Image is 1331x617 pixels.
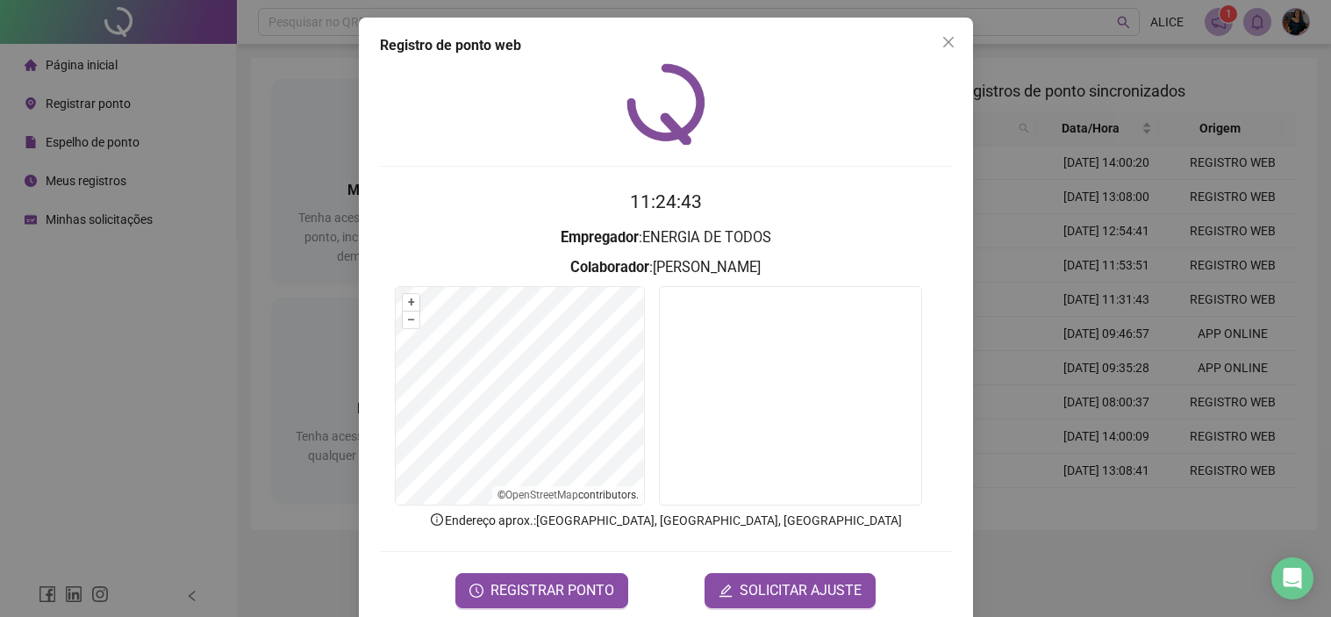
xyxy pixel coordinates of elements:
button: editSOLICITAR AJUSTE [705,573,876,608]
img: QRPoint [626,63,705,145]
li: © contributors. [497,489,639,501]
button: – [403,312,419,328]
p: Endereço aprox. : [GEOGRAPHIC_DATA], [GEOGRAPHIC_DATA], [GEOGRAPHIC_DATA] [380,511,952,530]
strong: Colaborador [570,259,649,276]
span: info-circle [429,512,445,527]
a: OpenStreetMap [505,489,578,501]
span: close [941,35,955,49]
div: Registro de ponto web [380,35,952,56]
button: + [403,294,419,311]
span: SOLICITAR AJUSTE [740,580,862,601]
span: edit [719,584,733,598]
span: REGISTRAR PONTO [490,580,614,601]
div: Open Intercom Messenger [1271,557,1313,599]
button: REGISTRAR PONTO [455,573,628,608]
h3: : [PERSON_NAME] [380,256,952,279]
strong: Empregador [561,229,639,246]
time: 11:24:43 [630,191,702,212]
span: clock-circle [469,584,483,598]
button: Close [934,28,962,56]
h3: : ENERGIA DE TODOS [380,226,952,249]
